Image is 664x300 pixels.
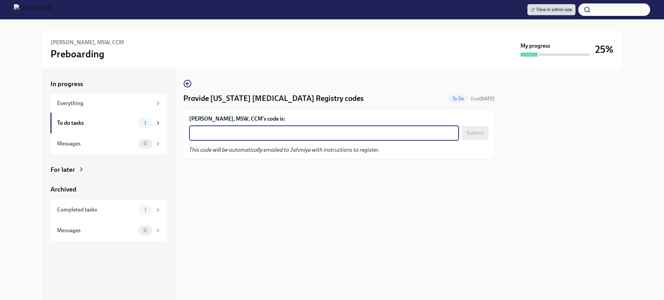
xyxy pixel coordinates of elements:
strong: [DATE] [479,96,495,102]
h3: Preboarding [50,48,104,60]
a: To do tasks1 [50,113,167,133]
em: This code will be automatically emailed to Jahmiya with instructions to register. [189,147,379,153]
span: 0 [139,228,151,233]
span: 1 [140,207,150,212]
a: Everything [50,94,167,113]
strong: My progress [520,42,550,50]
span: View in admin app [531,6,572,13]
h6: [PERSON_NAME], MSW, CCM [50,39,124,46]
label: [PERSON_NAME], MSW, CCM's code is: [189,115,489,123]
a: Archived [50,185,167,194]
div: Messages [57,227,136,234]
span: To Do [448,96,468,101]
div: To do tasks [57,119,136,127]
h4: Provide [US_STATE] [MEDICAL_DATA] Registry codes [183,93,364,104]
span: 0 [139,141,151,146]
span: August 19th, 2025 09:00 [471,95,495,102]
a: For later [50,165,167,174]
img: CharlieHealth [14,4,52,15]
div: Completed tasks [57,206,136,214]
div: Messages [57,140,136,148]
a: Completed tasks1 [50,199,167,220]
a: Messages0 [50,133,167,154]
span: Due [471,96,495,102]
div: Everything [57,100,152,107]
a: View in admin app [527,4,575,15]
h3: 25% [595,43,614,56]
div: For later [50,165,75,174]
a: In progress [50,79,167,88]
span: 1 [140,120,150,125]
a: Messages0 [50,220,167,241]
